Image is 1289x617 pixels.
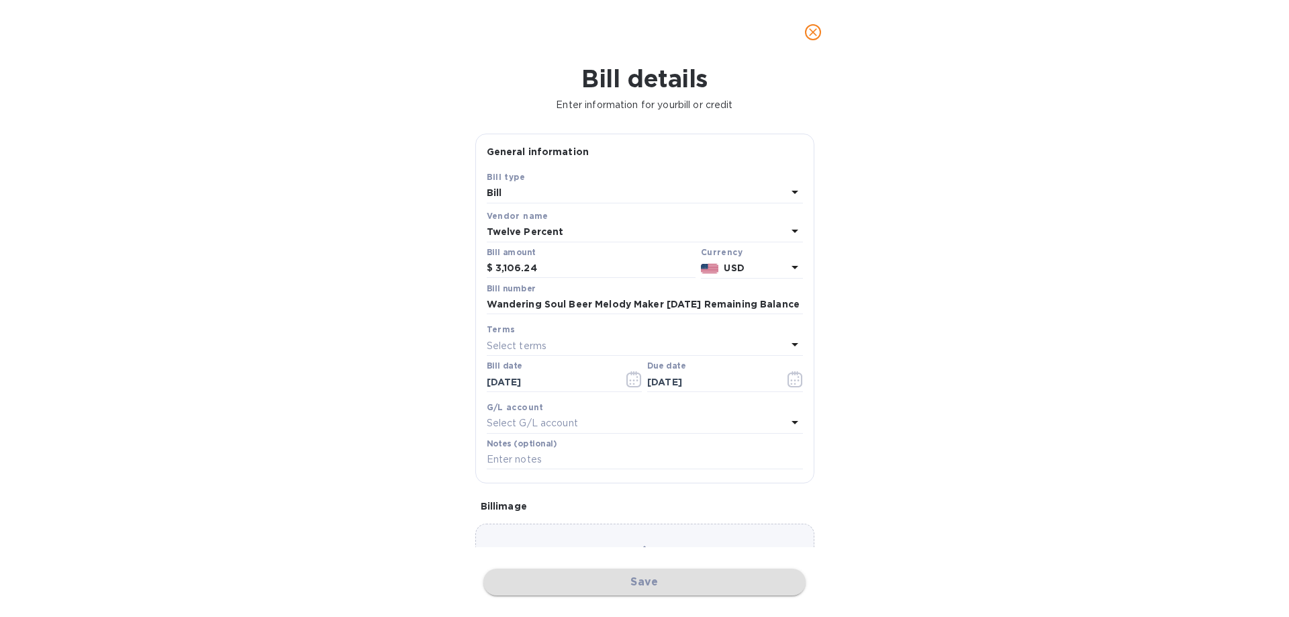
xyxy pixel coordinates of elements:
p: Enter information for your bill or credit [11,98,1278,112]
b: Twelve Percent [487,226,564,237]
label: Due date [647,363,685,371]
input: Enter notes [487,450,803,470]
input: Enter bill number [487,295,803,315]
img: USD [701,264,719,273]
label: Bill amount [487,248,535,256]
p: Select terms [487,339,547,353]
label: Notes (optional) [487,440,557,448]
label: Bill number [487,285,535,293]
b: USD [724,263,744,273]
p: Select G/L account [487,416,578,430]
b: General information [487,146,589,157]
b: Terms [487,324,516,334]
label: Bill date [487,363,522,371]
b: Vendor name [487,211,548,221]
input: Due date [647,372,774,392]
b: Currency [701,247,743,257]
h1: Bill details [11,64,1278,93]
p: Bill image [481,500,809,513]
b: G/L account [487,402,544,412]
b: Bill type [487,172,526,182]
button: close [797,16,829,48]
input: Select date [487,372,614,392]
div: $ [487,258,495,279]
b: Bill [487,187,502,198]
input: $ Enter bill amount [495,258,696,279]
